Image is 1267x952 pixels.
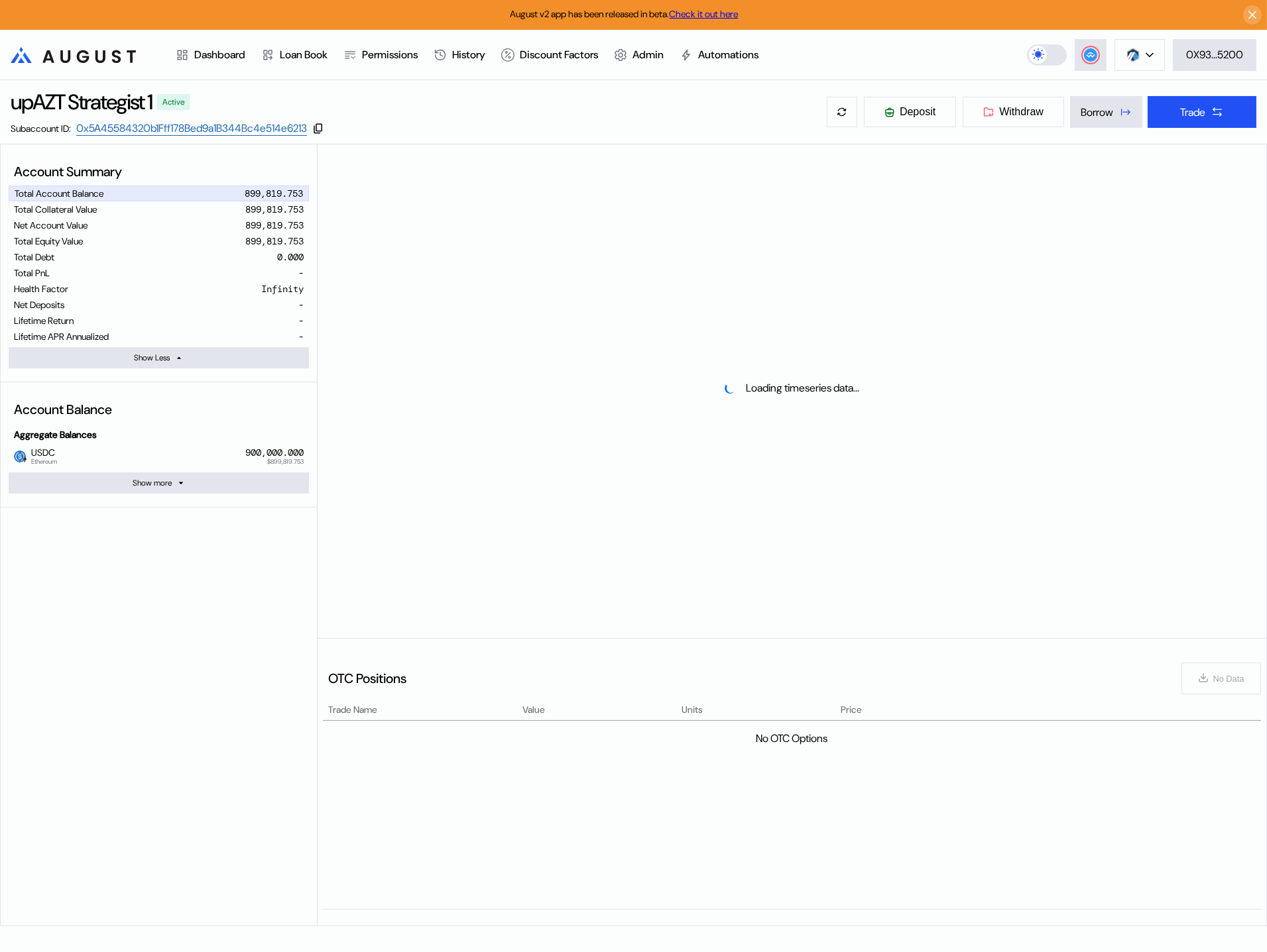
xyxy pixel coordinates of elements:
[1081,105,1113,119] div: Borrow
[298,331,304,343] div: -
[26,447,57,464] span: USDC
[1173,39,1256,71] button: 0X93...5200
[1070,96,1142,128] button: Borrow
[1186,48,1243,62] div: 0X93...5200
[863,96,957,128] button: Deposit
[245,187,303,199] div: 899,819.753
[133,478,172,488] div: Show more
[253,30,335,79] a: Loan Book
[511,8,739,20] span: August v2 app has been released in beta.
[9,396,309,423] div: Account Balance
[746,381,859,395] div: Loading timeseries data...
[724,382,736,394] img: pending
[14,267,50,279] div: Total PnL
[606,30,672,79] a: Admin
[162,97,184,107] div: Active
[962,96,1065,128] button: Withdraw
[261,283,304,295] div: Infinity
[194,48,245,62] div: Dashboard
[298,315,304,327] div: -
[280,48,328,62] div: Loan Book
[1126,48,1140,62] img: chain logo
[999,106,1044,118] span: Withdraw
[11,88,152,116] div: upAZT Strategist 1
[522,703,545,717] span: Value
[426,30,493,79] a: History
[134,352,170,363] div: Show Less
[267,458,304,465] span: $899,819.753
[682,703,703,717] span: Units
[520,48,598,62] div: Discount Factors
[14,203,97,215] div: Total Collateral Value
[245,203,304,215] div: 899,819.753
[1148,96,1256,128] button: Trade
[21,456,28,462] img: svg+xml,%3c
[11,123,71,134] div: Subaccount ID:
[672,30,766,79] a: Automations
[277,251,304,263] div: 0.000
[14,331,109,343] div: Lifetime APR Annualized
[1180,105,1205,119] div: Trade
[14,299,64,311] div: Net Deposits
[328,670,406,687] div: OTC Positions
[14,219,88,231] div: Net Account Value
[756,731,827,745] div: No OTC Options
[362,48,418,62] div: Permissions
[298,267,304,279] div: -
[452,48,485,62] div: History
[76,121,307,136] a: 0x5A45584320b1Fff178Bed9a1B344Bc4e514e6213
[245,219,304,231] div: 899,819.753
[14,450,26,462] img: usdc.png
[698,48,758,62] div: Automations
[335,30,426,79] a: Permissions
[9,472,309,494] button: Show more
[9,158,309,185] div: Account Summary
[245,235,304,247] div: 899,819.753
[841,703,862,717] span: Price
[31,458,57,465] span: Ethereum
[1115,39,1165,71] button: chain logo
[298,299,304,311] div: -
[9,423,309,446] div: Aggregate Balances
[168,30,253,79] a: Dashboard
[633,48,664,62] div: Admin
[15,187,103,199] div: Total Account Balance
[328,703,377,717] span: Trade Name
[14,283,68,295] div: Health Factor
[9,347,309,368] button: Show Less
[900,106,935,118] span: Deposit
[670,8,739,20] a: Check it out here
[14,251,54,263] div: Total Debt
[14,315,74,327] div: Lifetime Return
[493,30,606,79] a: Discount Factors
[14,235,83,247] div: Total Equity Value
[245,447,304,458] div: 900,000.000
